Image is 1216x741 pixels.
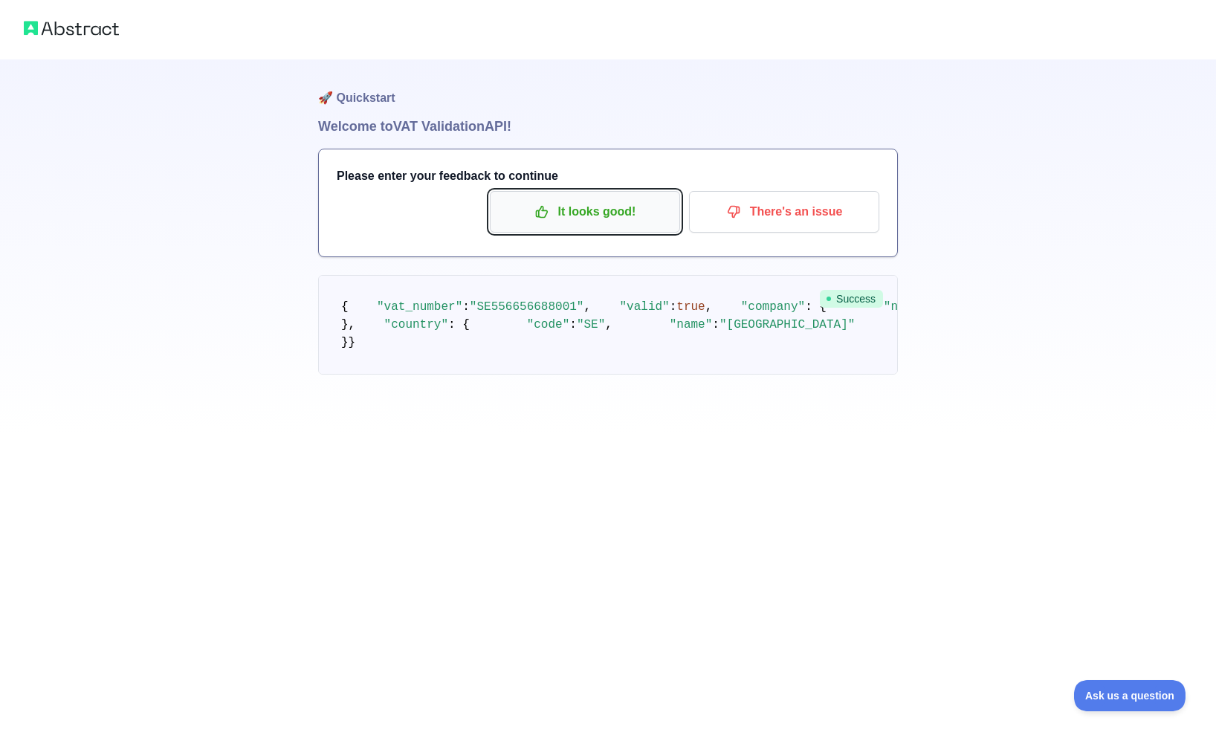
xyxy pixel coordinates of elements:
h3: Please enter your feedback to continue [337,167,879,185]
span: true [676,300,705,314]
span: "country" [384,318,448,331]
p: There's an issue [700,199,868,224]
span: "valid" [619,300,669,314]
span: "vat_number" [377,300,462,314]
h1: 🚀 Quickstart [318,59,898,116]
span: : [569,318,577,331]
span: { [341,300,349,314]
h1: Welcome to VAT Validation API! [318,116,898,137]
span: : [712,318,719,331]
span: "[GEOGRAPHIC_DATA]" [719,318,855,331]
button: There's an issue [689,191,879,233]
span: : { [448,318,470,331]
span: "SE" [577,318,605,331]
span: "company" [741,300,805,314]
span: : [670,300,677,314]
img: Abstract logo [24,18,119,39]
p: It looks good! [501,199,669,224]
span: "code" [527,318,570,331]
span: "SE556656688001" [470,300,584,314]
span: : [462,300,470,314]
span: , [705,300,713,314]
span: "name" [670,318,713,331]
iframe: Toggle Customer Support [1074,680,1186,711]
span: : { [805,300,827,314]
span: , [605,318,612,331]
span: "name" [884,300,927,314]
span: , [583,300,591,314]
span: Success [820,290,883,308]
button: It looks good! [490,191,680,233]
